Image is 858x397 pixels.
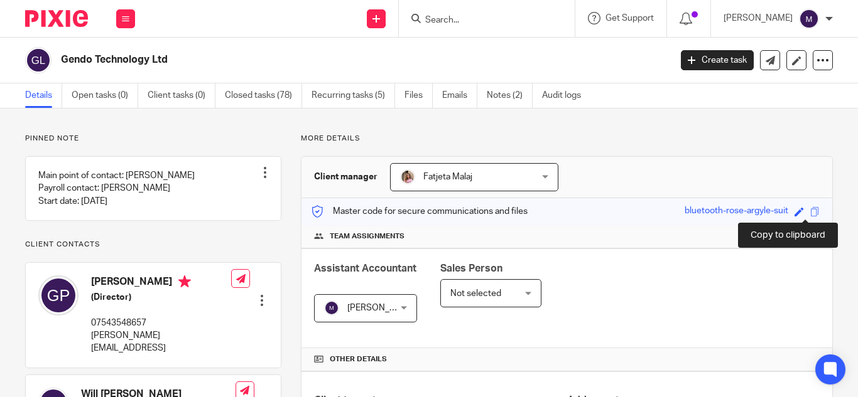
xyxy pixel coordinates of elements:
[423,172,472,181] span: Fatjeta Malaj
[681,50,754,70] a: Create task
[685,204,788,219] div: bluetooth-rose-argyle-suit
[38,275,79,315] img: svg%3E
[61,53,542,66] h2: Gendo Technology Ltd
[330,354,387,364] span: Other details
[25,134,281,144] p: Pinned note
[440,263,502,273] span: Sales Person
[91,317,231,329] p: 07543548657
[91,275,231,291] h4: [PERSON_NAME]
[25,47,52,73] img: svg%3E
[312,83,395,108] a: Recurring tasks (5)
[25,240,281,250] p: Client contacts
[301,134,833,144] p: More details
[542,83,590,108] a: Audit logs
[148,83,215,108] a: Client tasks (0)
[25,10,88,27] img: Pixie
[450,289,501,298] span: Not selected
[424,15,537,26] input: Search
[314,263,416,273] span: Assistant Accountant
[178,275,191,288] i: Primary
[72,83,138,108] a: Open tasks (0)
[724,12,793,24] p: [PERSON_NAME]
[347,304,416,312] span: [PERSON_NAME]
[324,300,339,315] img: svg%3E
[605,14,654,23] span: Get Support
[225,83,302,108] a: Closed tasks (78)
[799,9,819,29] img: svg%3E
[91,329,231,355] p: [PERSON_NAME][EMAIL_ADDRESS]
[442,83,477,108] a: Emails
[487,83,533,108] a: Notes (2)
[311,205,528,218] p: Master code for secure communications and files
[400,169,415,184] img: MicrosoftTeams-image%20(5).png
[25,83,62,108] a: Details
[405,83,433,108] a: Files
[330,231,405,241] span: Team assignments
[314,171,377,183] h3: Client manager
[91,291,231,304] h5: (Director)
